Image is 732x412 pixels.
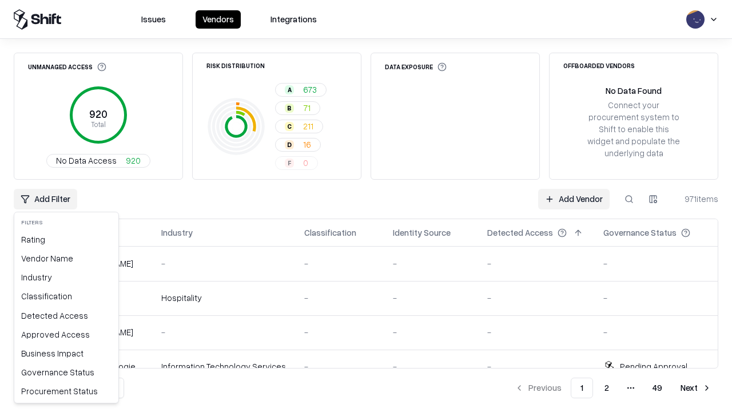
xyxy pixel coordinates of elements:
[17,382,116,401] div: Procurement Status
[17,215,116,230] div: Filters
[17,268,116,287] div: Industry
[17,287,116,306] div: Classification
[17,325,116,344] div: Approved Access
[17,344,116,363] div: Business Impact
[14,212,119,403] div: Add Filter
[17,306,116,325] div: Detected Access
[17,363,116,382] div: Governance Status
[17,230,116,249] div: Rating
[17,249,116,268] div: Vendor Name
